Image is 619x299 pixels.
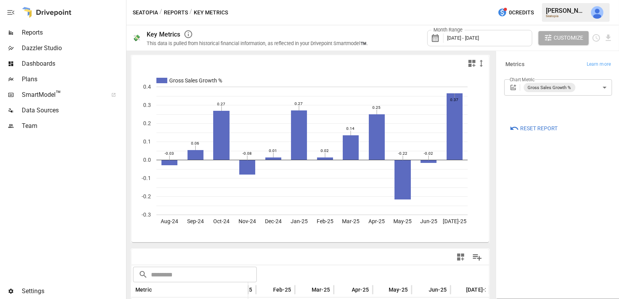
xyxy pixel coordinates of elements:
span: Customize [554,33,583,43]
span: Apr-25 [352,286,369,294]
text: Jun-25 [420,218,437,224]
text: Apr-25 [368,218,385,224]
text: Gross Sales Growth % [169,77,222,84]
div: [PERSON_NAME] [546,7,586,14]
text: 0.2 [143,120,151,126]
span: Team [22,121,125,131]
span: Metric [135,286,152,294]
button: Sort [377,284,388,295]
label: Month Range [431,26,465,33]
text: 0.1 [143,138,151,145]
text: 0.37 [451,98,459,102]
button: Manage Columns [468,248,486,266]
button: Sort [454,284,465,295]
div: 💸 [133,34,140,42]
button: 0Credits [494,5,537,20]
span: [DATE]-25 [466,286,491,294]
text: 0.27 [295,102,303,106]
span: Reset Report [520,124,558,133]
text: 0.01 [269,149,277,153]
button: Reset Report [504,121,563,135]
span: May-25 [389,286,408,294]
button: Download report [604,33,613,42]
span: Dashboards [22,59,125,68]
text: Oct-24 [213,218,230,224]
text: Feb-25 [317,218,333,224]
div: / [189,8,192,17]
text: -0.2 [142,193,151,199]
text: [DATE]-25 [443,218,466,224]
button: Sort [153,284,163,295]
span: Data Sources [22,106,125,115]
text: Dec-24 [265,218,282,224]
text: Jan-25 [291,218,308,224]
div: Seatopia [546,14,586,18]
text: Sep-24 [187,218,204,224]
button: Sort [300,284,311,295]
h6: Metrics [505,60,524,69]
span: ™ [56,89,61,99]
text: Aug-24 [161,218,178,224]
text: 0.3 [143,102,151,108]
label: Chart Metric [510,76,535,83]
text: 0.02 [321,149,329,153]
text: -0.03 [165,152,174,156]
span: Feb-25 [273,286,291,294]
span: Plans [22,75,125,84]
span: Gross Sales Growth % [525,83,574,92]
span: Learn more [587,61,611,68]
text: 0.0 [143,157,151,163]
text: 0.27 [217,102,226,107]
span: Reports [22,28,125,37]
text: -0.02 [424,152,433,156]
span: [DATE] - [DATE] [447,35,479,41]
button: Seatopia [133,8,158,17]
span: 0 Credits [509,8,534,17]
text: -0.1 [142,175,151,181]
text: 0.06 [191,142,200,146]
div: / [160,8,162,17]
button: Sort [340,284,351,295]
span: Mar-25 [312,286,330,294]
button: Schedule report [592,33,601,42]
button: Reports [164,8,188,17]
text: 0.4 [143,84,151,90]
img: Julie Wilton [591,6,603,19]
text: -0.3 [142,212,151,218]
div: Key Metrics [147,31,181,38]
text: 0.14 [347,127,355,131]
span: Jun-25 [429,286,447,294]
button: Julie Wilton [586,2,608,23]
text: -0.08 [242,152,252,156]
svg: A chart. [132,71,489,242]
span: Settings [22,287,125,296]
button: Sort [417,284,428,295]
text: May-25 [394,218,412,224]
text: Nov-24 [238,218,256,224]
button: Customize [538,31,589,45]
text: -0.22 [398,152,407,156]
div: This data is pulled from historical financial information, as reflected in your Drivepoint Smartm... [147,40,368,46]
span: SmartModel [22,90,103,100]
text: 0.25 [373,106,381,110]
span: Dazzler Studio [22,44,125,53]
text: Mar-25 [342,218,359,224]
button: Sort [261,284,272,295]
